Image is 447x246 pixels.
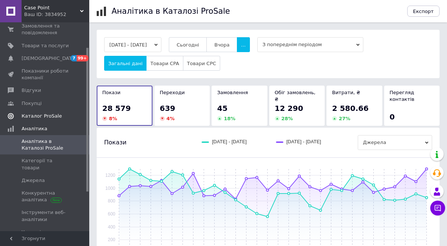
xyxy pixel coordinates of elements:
span: Каталог ProSale [22,113,62,119]
span: 7 [71,55,77,61]
text: 400 [108,224,115,230]
button: Товари CPA [146,56,183,71]
span: 2 580.66 [332,104,369,113]
span: Управління сайтом [22,229,69,242]
span: 8 % [109,116,117,121]
span: Покупці [22,100,42,107]
span: Інструменти веб-аналітики [22,209,69,223]
span: 18 % [224,116,235,121]
span: Покази [104,138,126,147]
button: Вчора [206,37,237,52]
span: Вчора [214,42,229,48]
button: Сьогодні [169,37,207,52]
span: Замовлення [217,90,248,95]
span: [DEMOGRAPHIC_DATA] [22,55,77,62]
span: Категорії та товари [22,157,69,171]
span: Показники роботи компанії [22,68,69,81]
span: Аналітика [22,125,47,132]
text: 1200 [105,173,115,178]
span: 4 % [167,116,175,121]
span: 45 [217,104,228,113]
span: Замовлення та повідомлення [22,23,69,36]
h1: Аналітика в Каталозі ProSale [112,7,230,16]
button: Загальні дані [104,56,147,71]
span: Покази [102,90,120,95]
span: Загальні дані [108,61,142,66]
span: Експорт [413,9,434,14]
button: Чат з покупцем [430,201,445,215]
span: Відгуки [22,87,41,94]
span: Сьогодні [177,42,199,48]
span: Товари CPA [150,61,179,66]
span: Обіг замовлень, ₴ [275,90,316,102]
span: 28 % [282,116,293,121]
text: 200 [108,237,115,242]
span: 639 [160,104,176,113]
button: [DATE] - [DATE] [104,37,161,52]
span: Case Point [24,4,80,11]
button: ... [237,37,250,52]
text: 1000 [105,186,115,191]
div: Ваш ID: 3834952 [24,11,89,18]
span: Переходи [160,90,185,95]
text: 800 [108,198,115,204]
span: 0 [390,112,395,121]
span: Джерела [22,177,45,184]
span: З попереднім періодом [257,37,363,52]
span: Перегляд контактів [390,90,415,102]
span: Товари та послуги [22,42,69,49]
text: 600 [108,211,115,217]
span: Аналітика в Каталозі ProSale [22,138,69,151]
span: Конкурентна аналітика [22,190,69,203]
span: Витрати, ₴ [332,90,360,95]
span: 28 579 [102,104,131,113]
span: Товари CPC [187,61,216,66]
span: Джерела [358,135,432,150]
span: 27 % [339,116,350,121]
span: 99+ [77,55,89,61]
span: 12 290 [275,104,303,113]
span: ... [241,42,245,48]
button: Експорт [407,6,440,17]
button: Товари CPC [183,56,220,71]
